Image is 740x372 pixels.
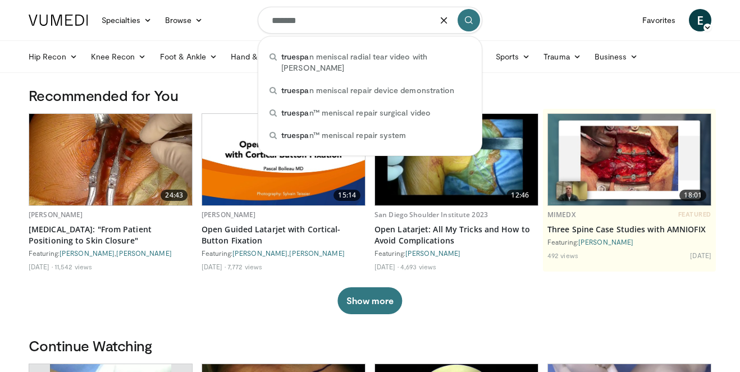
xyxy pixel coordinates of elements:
[202,114,365,205] img: c7b19ec0-e532-4955-bc76-fe136b298f8b.jpg.620x360_q85_upscale.jpg
[22,45,84,68] a: Hip Recon
[224,45,296,68] a: Hand & Wrist
[547,224,711,235] a: Three Spine Case Studies with AMNIOFIX
[374,262,399,271] li: [DATE]
[679,190,706,201] span: 18:01
[29,15,88,26] img: VuMedi Logo
[60,249,115,257] a: [PERSON_NAME]
[578,238,633,246] a: [PERSON_NAME]
[29,114,192,205] img: 9b59253b-c980-413a-b5a5-398db1893eb0.620x360_q85_upscale.jpg
[29,210,83,219] a: [PERSON_NAME]
[334,190,360,201] span: 15:14
[158,9,210,31] a: Browse
[547,237,711,246] div: Featuring:
[281,52,309,61] span: truespa
[29,86,711,104] h3: Recommended for You
[153,45,225,68] a: Foot & Ankle
[375,114,538,205] a: 12:46
[690,251,711,260] li: [DATE]
[405,249,460,257] a: [PERSON_NAME]
[337,287,402,314] button: Show more
[374,224,538,246] a: Open Latarjet: All My Tricks and How to Avoid Complications
[689,9,711,31] a: E
[29,224,193,246] a: [MEDICAL_DATA]: "From Patient Positioning to Skin Closure"
[54,262,92,271] li: 11,542 views
[202,210,256,219] a: [PERSON_NAME]
[400,262,436,271] li: 4,693 views
[161,190,188,201] span: 24:43
[547,251,578,260] li: 492 views
[281,130,406,141] span: n™ meniscal repair system
[547,210,575,219] a: MIMEDX
[548,114,711,205] a: 18:01
[636,9,682,31] a: Favorites
[202,249,366,258] div: Featuring: ,
[548,114,711,205] img: 34c974b5-e942-4b60-b0f4-1f83c610957b.620x360_q85_upscale.jpg
[232,249,287,257] a: [PERSON_NAME]
[281,85,309,95] span: truespa
[258,7,482,34] input: Search topics, interventions
[116,249,171,257] a: [PERSON_NAME]
[29,337,711,355] h3: Continue Watching
[374,210,488,219] a: San Diego Shoulder Institute 2023
[281,108,309,117] span: truespa
[202,262,226,271] li: [DATE]
[29,262,53,271] li: [DATE]
[588,45,645,68] a: Business
[29,114,192,205] a: 24:43
[202,114,365,205] a: 15:14
[489,45,537,68] a: Sports
[84,45,153,68] a: Knee Recon
[374,249,538,258] div: Featuring:
[281,130,309,140] span: truespa
[281,107,431,118] span: n™ meniscal repair surgical video
[289,249,344,257] a: [PERSON_NAME]
[506,190,533,201] span: 12:46
[281,51,471,74] span: n meniscal radial tear video with [PERSON_NAME]
[537,45,588,68] a: Trauma
[95,9,158,31] a: Specialties
[202,224,366,246] a: Open Guided Latarjet with Cortical-Button Fixation
[375,114,538,205] img: 1142dadb-6805-4990-8e3a-48b1a23f7910.620x360_q85_upscale.jpg
[29,249,193,258] div: Featuring: ,
[227,262,262,271] li: 7,772 views
[678,210,711,218] span: FEATURED
[281,85,454,96] span: n meniscal repair device demonstration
